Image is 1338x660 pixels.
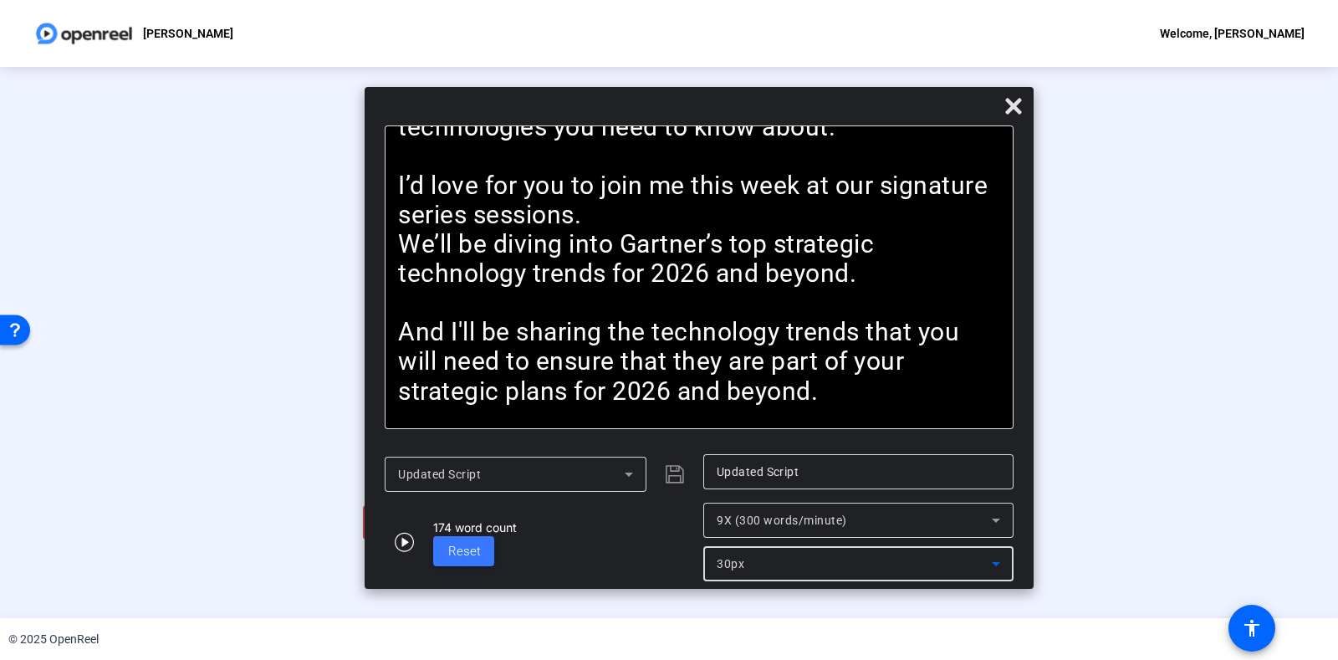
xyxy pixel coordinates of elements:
[448,544,481,559] span: Reset
[717,514,847,527] span: 9X (300 words/minute)
[398,229,1000,288] p: We’ll be diving into Gartner’s top strategic technology trends for 2026 and beyond.
[1242,618,1262,638] mat-icon: accessibility
[33,17,135,50] img: OpenReel logo
[143,23,233,43] p: [PERSON_NAME]
[8,631,99,648] div: © 2025 OpenReel
[433,536,494,566] button: Reset
[398,171,1000,229] p: I’d love for you to join me this week at our signature series sessions.
[433,519,517,536] div: 174 word count
[398,317,1000,405] p: And I'll be sharing the technology trends that you will need to ensure that they are part of your...
[398,468,481,481] span: Updated Script
[717,462,1000,482] input: Title
[1160,23,1305,43] div: Welcome, [PERSON_NAME]
[717,557,744,570] span: 30px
